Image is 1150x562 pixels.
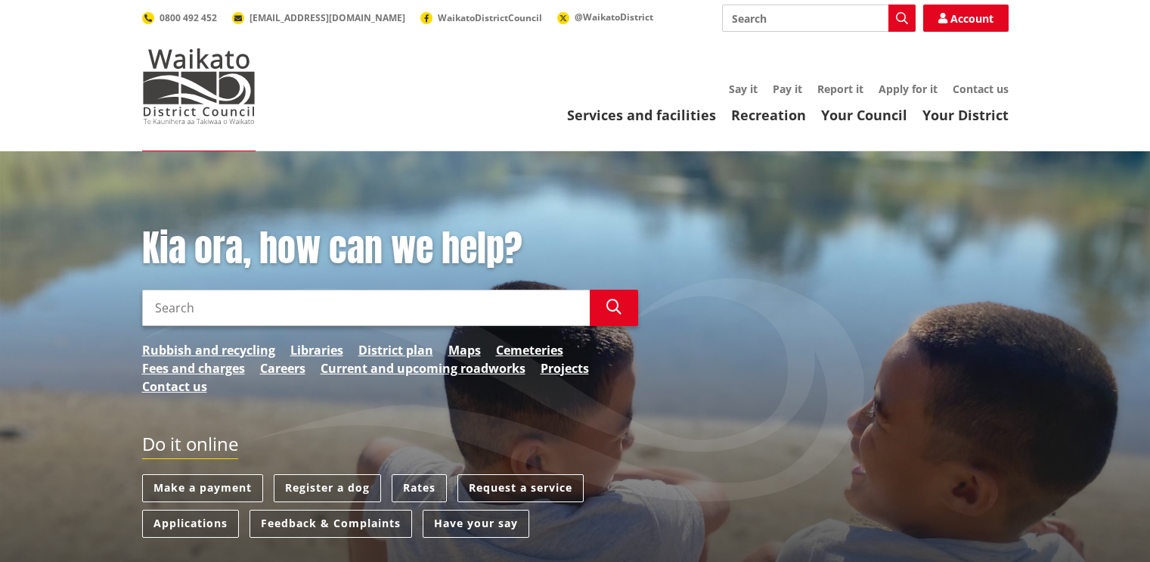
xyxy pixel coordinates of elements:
[731,106,806,124] a: Recreation
[922,106,1009,124] a: Your District
[457,474,584,502] a: Request a service
[274,474,381,502] a: Register a dog
[142,510,239,538] a: Applications
[142,227,638,271] h1: Kia ora, how can we help?
[142,11,217,24] a: 0800 492 452
[817,82,863,96] a: Report it
[496,341,563,359] a: Cemeteries
[142,377,207,396] a: Contact us
[290,341,343,359] a: Libraries
[142,474,263,502] a: Make a payment
[420,11,542,24] a: WaikatoDistrictCouncil
[423,510,529,538] a: Have your say
[567,106,716,124] a: Services and facilities
[142,341,275,359] a: Rubbish and recycling
[448,341,481,359] a: Maps
[160,11,217,24] span: 0800 492 452
[250,11,405,24] span: [EMAIL_ADDRESS][DOMAIN_NAME]
[557,11,653,23] a: @WaikatoDistrict
[773,82,802,96] a: Pay it
[821,106,907,124] a: Your Council
[541,359,589,377] a: Projects
[142,48,256,124] img: Waikato District Council - Te Kaunihera aa Takiwaa o Waikato
[722,5,916,32] input: Search input
[232,11,405,24] a: [EMAIL_ADDRESS][DOMAIN_NAME]
[142,433,238,460] h2: Do it online
[321,359,525,377] a: Current and upcoming roadworks
[438,11,542,24] span: WaikatoDistrictCouncil
[142,359,245,377] a: Fees and charges
[879,82,938,96] a: Apply for it
[729,82,758,96] a: Say it
[250,510,412,538] a: Feedback & Complaints
[142,290,590,326] input: Search input
[923,5,1009,32] a: Account
[358,341,433,359] a: District plan
[575,11,653,23] span: @WaikatoDistrict
[392,474,447,502] a: Rates
[953,82,1009,96] a: Contact us
[260,359,305,377] a: Careers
